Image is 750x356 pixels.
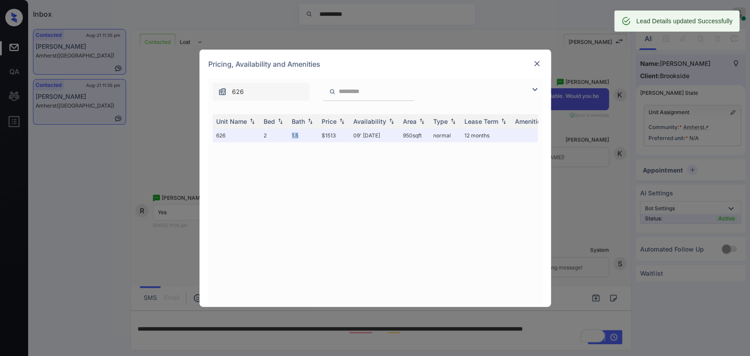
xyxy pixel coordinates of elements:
[318,129,350,142] td: $1513
[264,118,275,125] div: Bed
[276,118,285,124] img: sorting
[216,118,247,125] div: Unit Name
[199,50,551,79] div: Pricing, Availability and Amenities
[213,129,260,142] td: 626
[248,118,257,124] img: sorting
[461,129,511,142] td: 12 months
[499,118,508,124] img: sorting
[636,13,732,29] div: Lead Details updated Successfully
[417,118,426,124] img: sorting
[260,129,288,142] td: 2
[464,118,498,125] div: Lease Term
[322,118,337,125] div: Price
[218,87,227,96] img: icon-zuma
[515,118,544,125] div: Amenities
[387,118,396,124] img: sorting
[337,118,346,124] img: sorting
[399,129,430,142] td: 950 sqft
[533,59,541,68] img: close
[403,118,417,125] div: Area
[529,84,540,95] img: icon-zuma
[292,118,305,125] div: Bath
[306,118,315,124] img: sorting
[232,87,244,97] span: 626
[288,129,318,142] td: 1.5
[353,118,386,125] div: Availability
[329,88,336,96] img: icon-zuma
[449,118,457,124] img: sorting
[350,129,399,142] td: 09' [DATE]
[430,129,461,142] td: normal
[433,118,448,125] div: Type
